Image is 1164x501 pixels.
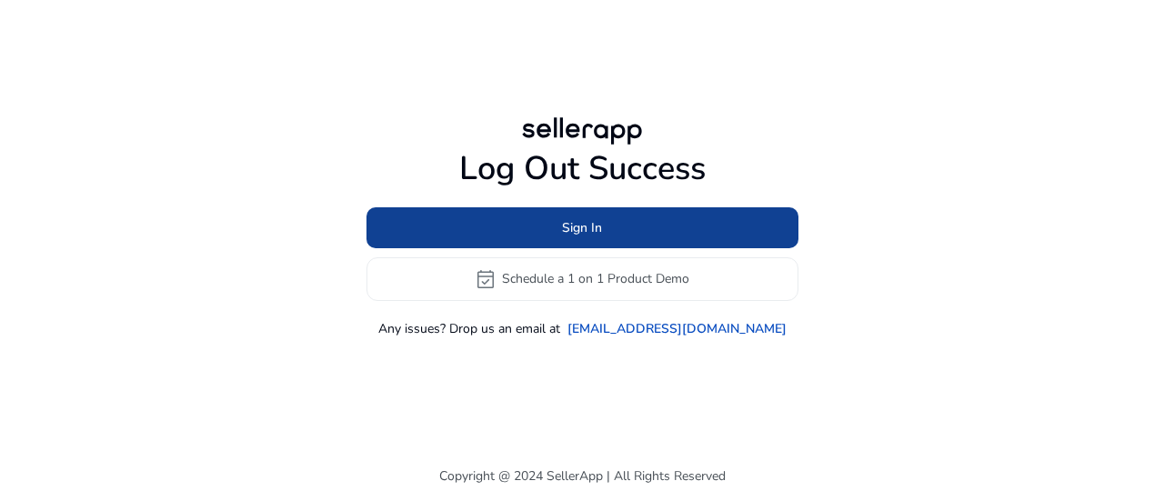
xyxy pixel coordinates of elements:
span: event_available [475,268,497,290]
span: Sign In [562,218,602,237]
a: [EMAIL_ADDRESS][DOMAIN_NAME] [567,319,787,338]
button: event_availableSchedule a 1 on 1 Product Demo [366,257,798,301]
p: Any issues? Drop us an email at [378,319,560,338]
h1: Log Out Success [366,149,798,188]
button: Sign In [366,207,798,248]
